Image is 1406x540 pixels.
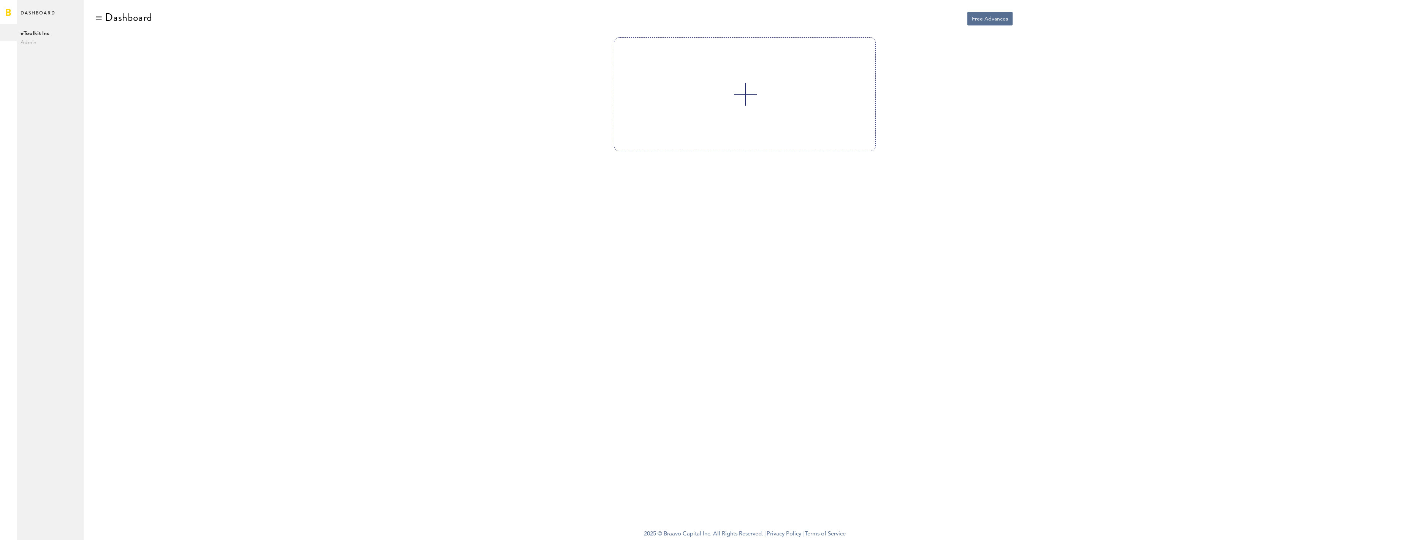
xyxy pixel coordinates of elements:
a: Terms of Service [805,531,846,537]
span: 2025 © Braavo Capital Inc. All Rights Reserved. [644,529,763,540]
span: Admin [21,38,80,47]
span: eToolkit Inc [21,29,80,38]
button: Free Advances [967,12,1013,25]
div: Dashboard [105,11,152,24]
span: Dashboard [21,8,55,24]
a: Privacy Policy [767,531,801,537]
